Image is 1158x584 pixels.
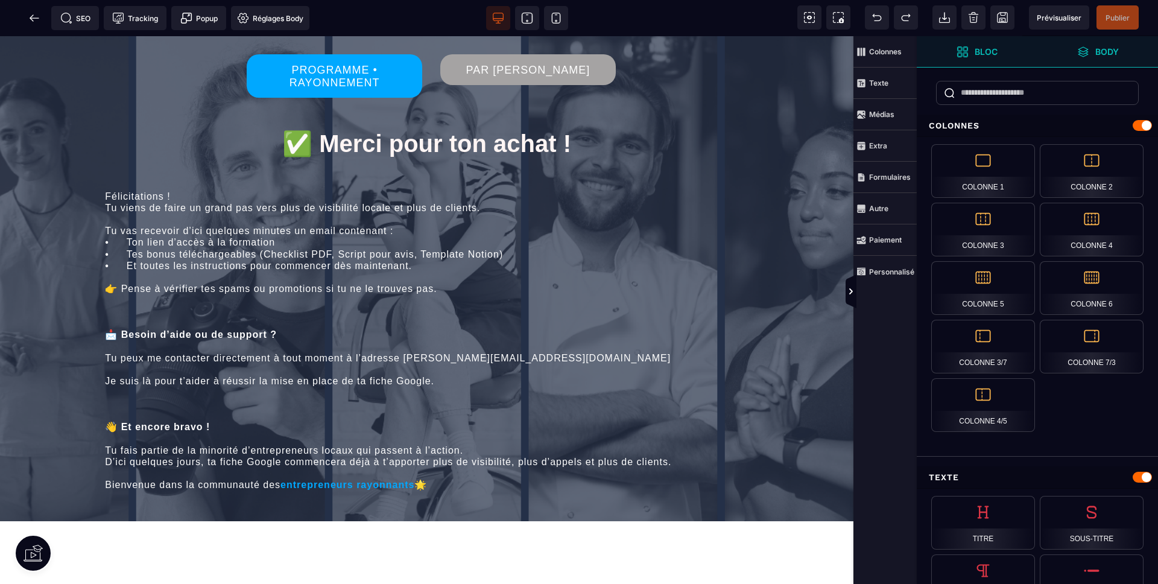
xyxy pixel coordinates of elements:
[1037,13,1081,22] span: Prévisualiser
[869,110,894,119] strong: Médias
[1040,320,1144,373] div: Colonne 7/3
[1096,5,1139,30] span: Enregistrer le contenu
[961,5,986,30] span: Nettoyage
[931,261,1035,315] div: Colonne 5
[865,5,889,30] span: Défaire
[990,5,1014,30] span: Enregistrer
[853,130,917,162] span: Extra
[1040,144,1144,198] div: Colonne 2
[1040,496,1144,550] div: Sous-titre
[231,6,309,30] span: Favicon
[105,382,748,457] text: Tu fais partie de la minorité d’entrepreneurs locaux qui passent à l’action. D’ici quelques jours...
[544,6,568,30] span: Voir mobile
[853,36,917,68] span: Colonnes
[247,18,422,62] button: PROGRAMME • RAYONNEMENT
[917,36,1037,68] span: Ouvrir les blocs
[931,144,1035,198] div: Colonne 1
[853,256,917,287] span: Personnalisé
[171,6,226,30] span: Créer une alerte modale
[440,18,616,49] button: PAR [PERSON_NAME]
[105,290,748,354] text: Tu peux me contacter directement à tout moment à l’adresse [PERSON_NAME][EMAIL_ADDRESS][DOMAIN_NA...
[975,47,998,56] strong: Bloc
[853,68,917,99] span: Texte
[869,235,902,244] strong: Paiement
[1095,47,1119,56] strong: Body
[894,5,918,30] span: Rétablir
[869,47,902,56] strong: Colonnes
[869,267,914,276] strong: Personnalisé
[1106,13,1130,22] span: Publier
[853,224,917,256] span: Paiement
[853,193,917,224] span: Autre
[237,12,303,24] span: Réglages Body
[853,162,917,193] span: Formulaires
[917,115,1158,137] div: Colonnes
[60,12,90,24] span: SEO
[931,378,1035,432] div: Colonne 4/5
[1037,36,1158,68] span: Ouvrir les calques
[1040,261,1144,315] div: Colonne 6
[826,5,850,30] span: Capture d'écran
[797,5,821,30] span: Voir les composants
[869,204,888,213] strong: Autre
[282,94,571,121] span: ✅ Merci pour ton achat !
[51,6,99,30] span: Métadata SEO
[931,203,1035,256] div: Colonne 3
[931,496,1035,550] div: Titre
[931,320,1035,373] div: Colonne 3/7
[486,6,510,30] span: Voir bureau
[180,12,218,24] span: Popup
[105,293,277,303] b: 📩 Besoin d’aide ou de support ?
[112,12,158,24] span: Tracking
[1029,5,1089,30] span: Aperçu
[869,141,887,150] strong: Extra
[917,274,929,310] span: Afficher les vues
[104,6,166,30] span: Code de suivi
[917,466,1158,489] div: Texte
[515,6,539,30] span: Voir tablette
[280,443,414,454] b: entrepreneurs rayonnants
[869,78,888,87] strong: Texte
[932,5,957,30] span: Importer
[22,6,46,30] span: Retour
[869,173,911,182] strong: Formulaires
[105,151,748,262] text: Félicitations ! Tu viens de faire un grand pas vers plus de visibilité locale et plus de clients....
[853,99,917,130] span: Médias
[105,386,210,396] b: 👋 Et encore bravo !
[1040,203,1144,256] div: Colonne 4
